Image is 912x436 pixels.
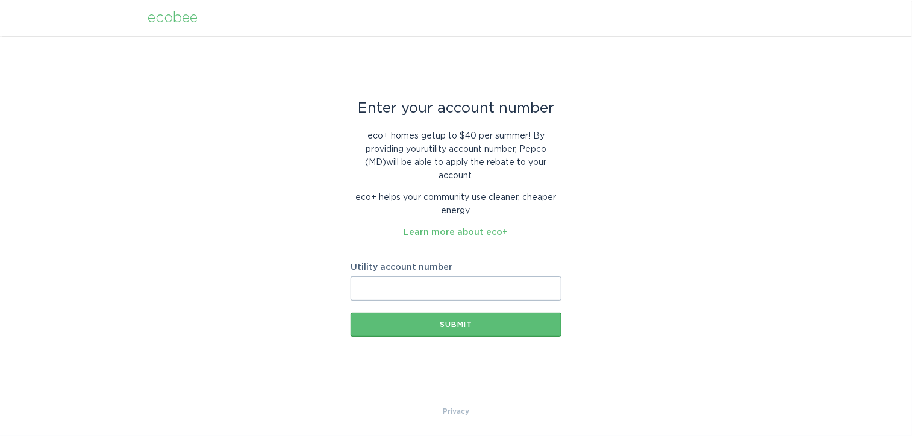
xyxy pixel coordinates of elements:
button: Submit [351,313,561,337]
div: Enter your account number [351,102,561,115]
label: Utility account number [351,263,561,272]
p: eco+ helps your community use cleaner, cheaper energy. [351,191,561,217]
p: eco+ homes get up to $40 per summer ! By providing your utility account number , Pepco (MD) will ... [351,129,561,182]
div: ecobee [148,11,198,25]
div: Submit [357,321,555,328]
a: Privacy Policy & Terms of Use [443,405,469,418]
a: Learn more about eco+ [404,228,508,237]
